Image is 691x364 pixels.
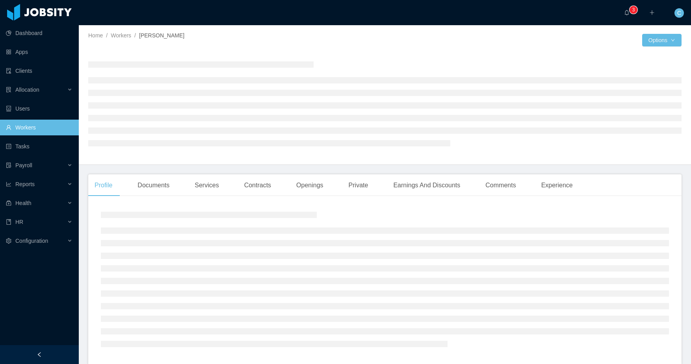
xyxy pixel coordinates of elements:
div: Services [188,174,225,196]
i: icon: plus [649,10,655,15]
button: Optionsicon: down [642,34,682,46]
i: icon: file-protect [6,163,11,168]
a: icon: auditClients [6,63,72,79]
a: icon: appstoreApps [6,44,72,60]
a: icon: robotUsers [6,101,72,116]
i: icon: medicine-box [6,200,11,206]
i: icon: bell [624,10,630,15]
div: Openings [290,174,330,196]
a: Workers [111,32,131,39]
span: / [106,32,108,39]
div: Private [342,174,375,196]
span: HR [15,219,23,225]
div: Earnings And Discounts [387,174,466,196]
a: icon: userWorkers [6,120,72,135]
div: Experience [535,174,579,196]
span: Payroll [15,162,32,168]
span: Allocation [15,87,39,93]
span: Configuration [15,238,48,244]
div: Documents [131,174,176,196]
span: [PERSON_NAME] [139,32,184,39]
span: / [134,32,136,39]
sup: 3 [630,6,637,14]
i: icon: solution [6,87,11,92]
div: Contracts [238,174,277,196]
span: C [677,8,681,18]
span: Reports [15,181,35,187]
p: 3 [632,6,635,14]
div: Comments [479,174,522,196]
a: icon: pie-chartDashboard [6,25,72,41]
a: icon: profileTasks [6,139,72,154]
span: Health [15,200,31,206]
i: icon: setting [6,238,11,244]
div: Profile [88,174,119,196]
a: Home [88,32,103,39]
i: icon: line-chart [6,181,11,187]
i: icon: book [6,219,11,225]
